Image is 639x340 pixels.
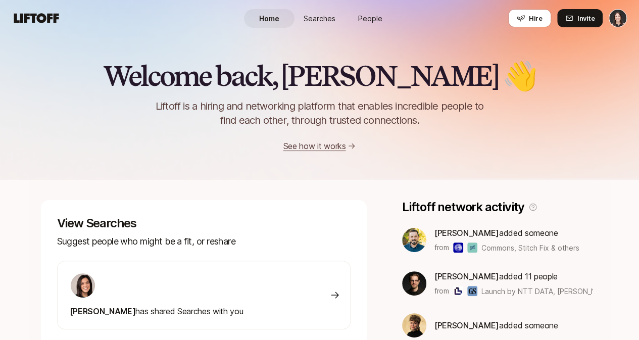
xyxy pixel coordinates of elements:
img: 71d7b91d_d7cb_43b4_a7ea_a9b2f2cc6e03.jpg [71,273,95,298]
span: [PERSON_NAME] [434,271,499,281]
span: Invite [577,13,595,23]
h2: Welcome back, [PERSON_NAME] 👋 [103,61,536,91]
span: has shared Searches with you [70,306,243,316]
span: People [358,13,382,24]
button: Invite [557,9,603,27]
span: [PERSON_NAME] [70,306,136,316]
p: Suggest people who might be a fit, or reshare [57,234,351,249]
img: Goldman Sachs [467,286,477,296]
p: Liftoff network activity [402,200,524,214]
span: Hire [529,13,543,23]
a: See how it works [283,141,346,151]
p: added 11 people [434,270,593,283]
span: [PERSON_NAME] [434,320,499,330]
img: 94ddba96_162a_4062_a6fe_bdab82155b16.jpg [402,228,426,252]
span: [PERSON_NAME] [434,228,499,238]
img: Launch by NTT DATA [453,286,463,296]
p: from [434,241,449,254]
p: added someone [434,319,558,332]
a: People [345,9,396,28]
button: Hire [508,9,551,27]
p: from [434,285,449,297]
span: Home [259,13,279,24]
a: Searches [294,9,345,28]
span: Commons, Stitch Fix & others [481,242,579,253]
img: Commons [453,242,463,253]
p: View Searches [57,216,351,230]
img: d6dbd3c2_f303_4092_ad4e_a6415310b961.jpg [402,313,426,337]
img: ACg8ocLkLr99FhTl-kK-fHkDFhetpnfS0fTAm4rmr9-oxoZ0EDUNs14=s160-c [402,271,426,296]
img: Ali Fisher [609,10,626,27]
img: Stitch Fix [467,242,477,253]
button: Ali Fisher [609,9,627,27]
p: added someone [434,226,579,239]
span: Searches [304,13,335,24]
a: Home [244,9,294,28]
p: Liftoff is a hiring and networking platform that enables incredible people to find each other, th... [139,99,501,127]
